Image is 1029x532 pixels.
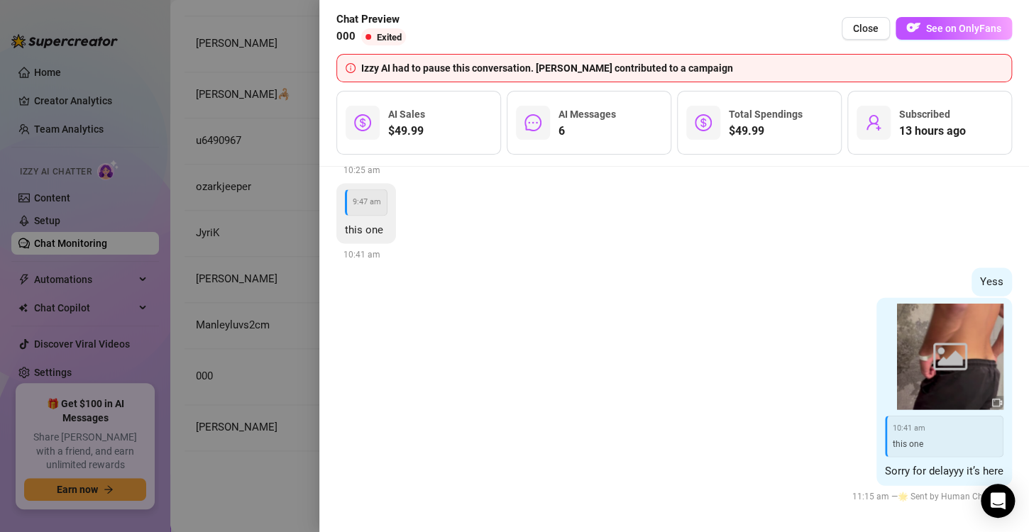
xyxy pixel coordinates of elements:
[343,165,380,175] span: 10:25 am
[893,439,923,449] span: this one
[729,123,803,140] span: $49.99
[852,492,1005,501] span: 11:15 am —
[388,123,425,140] span: $49.99
[353,196,381,208] span: 9:47 am
[896,17,1012,40] button: OFSee on OnlyFans
[343,250,380,260] span: 10:41 am
[853,23,879,34] span: Close
[842,17,890,40] button: Close
[695,114,712,131] span: dollar
[992,398,1002,408] span: video-camera
[865,114,882,131] span: user-add
[898,492,1001,501] span: 🌟 Sent by Human Chatter
[729,109,803,120] span: Total Spendings
[906,21,920,35] img: OF
[558,123,616,140] span: 6
[336,28,356,45] span: 000
[346,63,356,73] span: info-circle
[980,275,1003,288] span: Yess
[345,223,383,236] span: this one
[926,23,1001,34] span: See on OnlyFans
[558,109,616,120] span: AI Messages
[377,32,402,43] span: Exited
[388,109,425,120] span: AI Sales
[899,123,966,140] span: 13 hours ago
[336,11,412,28] span: Chat Preview
[899,109,950,120] span: Subscribed
[885,465,1003,477] span: Sorry for delayyy it’s here
[354,114,371,131] span: dollar
[893,422,997,434] span: 10:41 am
[524,114,541,131] span: message
[981,484,1015,518] div: Open Intercom Messenger
[361,60,1003,76] div: Izzy AI had to pause this conversation. [PERSON_NAME] contributed to a campaign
